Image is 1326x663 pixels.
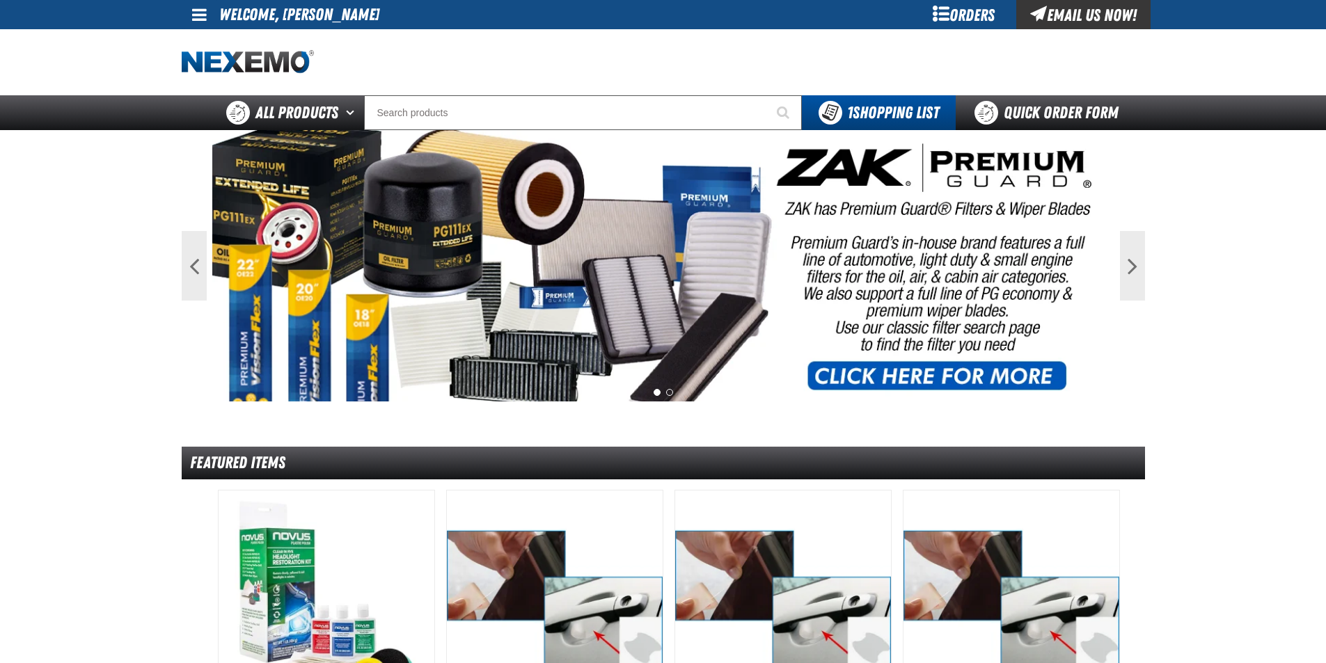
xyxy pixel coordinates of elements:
[654,389,661,396] button: 1 of 2
[212,130,1114,401] img: PG Filters & Wipers
[341,95,364,130] button: Open All Products pages
[182,50,314,74] img: Nexemo logo
[847,103,853,122] strong: 1
[666,389,673,396] button: 2 of 2
[956,95,1144,130] a: Quick Order Form
[1120,231,1145,301] button: Next
[182,447,1145,479] div: Featured Items
[255,100,338,125] span: All Products
[847,103,939,122] span: Shopping List
[182,231,207,301] button: Previous
[767,95,802,130] button: Start Searching
[364,95,802,130] input: Search
[802,95,956,130] button: You have 1 Shopping List. Open to view details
